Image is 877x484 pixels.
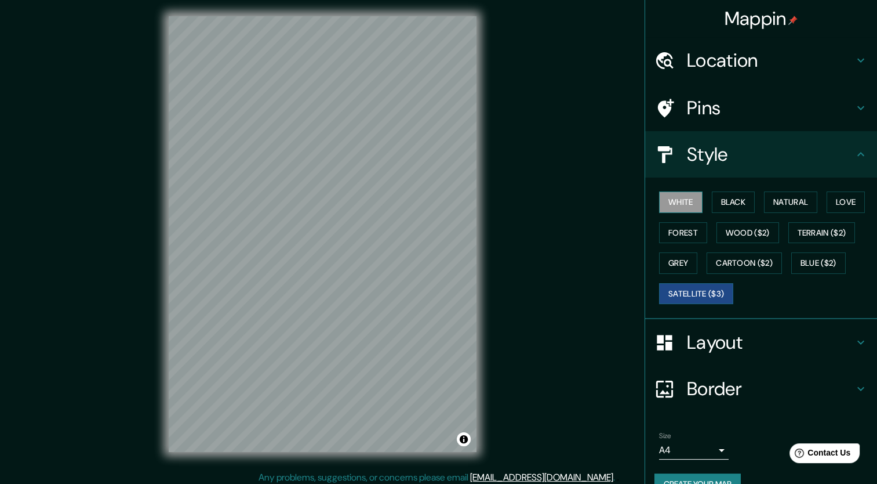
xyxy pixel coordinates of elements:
[659,192,703,213] button: White
[687,377,854,400] h4: Border
[707,252,782,274] button: Cartoon ($2)
[788,222,856,244] button: Terrain ($2)
[827,192,865,213] button: Love
[725,7,798,30] h4: Mappin
[645,85,877,131] div: Pins
[659,252,697,274] button: Grey
[687,143,854,166] h4: Style
[645,131,877,178] div: Style
[457,432,471,446] button: Toggle attribution
[687,49,854,72] h4: Location
[788,16,798,25] img: pin-icon.png
[712,192,755,213] button: Black
[687,96,854,120] h4: Pins
[659,283,733,305] button: Satellite ($3)
[470,471,613,483] a: [EMAIL_ADDRESS][DOMAIN_NAME]
[774,439,864,471] iframe: Help widget launcher
[659,431,671,441] label: Size
[169,16,476,452] canvas: Map
[659,441,729,460] div: A4
[645,366,877,412] div: Border
[716,222,779,244] button: Wood ($2)
[764,192,817,213] button: Natural
[645,319,877,366] div: Layout
[687,331,854,354] h4: Layout
[791,252,846,274] button: Blue ($2)
[659,222,707,244] button: Forest
[645,37,877,84] div: Location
